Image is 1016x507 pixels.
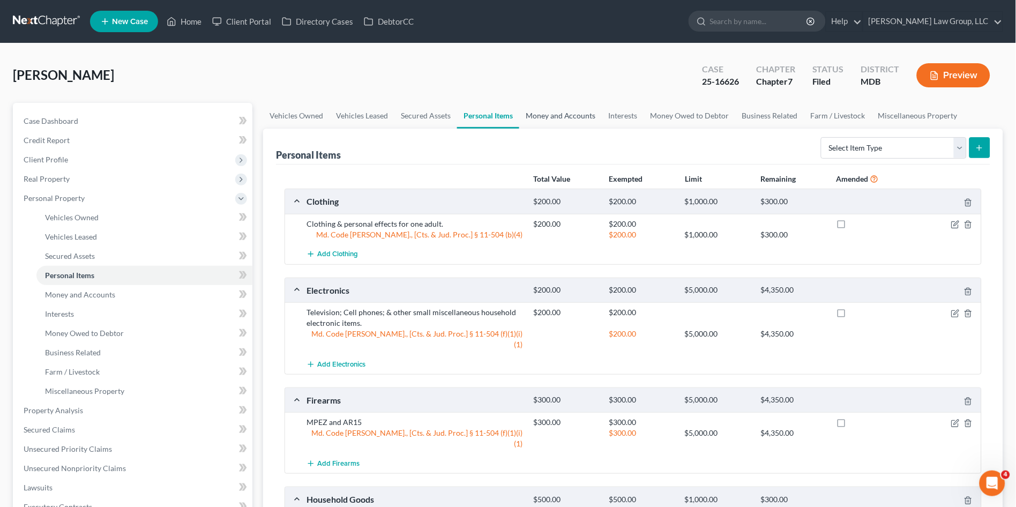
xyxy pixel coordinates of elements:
span: New Case [112,18,148,26]
a: Money Owed to Debtor [644,103,736,129]
a: Case Dashboard [15,111,252,131]
span: Credit Report [24,136,70,145]
div: MDB [861,76,900,88]
div: $1,000.00 [679,197,755,207]
div: Household Goods [301,494,528,505]
span: [PERSON_NAME] [13,67,114,83]
div: Chapter [756,63,795,76]
span: Case Dashboard [24,116,78,125]
strong: Exempted [609,174,643,183]
div: $200.00 [604,219,679,229]
div: $4,350.00 [755,329,831,339]
span: Secured Assets [45,251,95,260]
iframe: Intercom live chat [980,471,1005,496]
div: $200.00 [528,307,604,318]
div: Clothing [301,196,528,207]
div: $1,000.00 [679,229,755,240]
div: $1,000.00 [679,495,755,505]
div: 25-16626 [702,76,739,88]
span: Add Clothing [317,250,358,259]
div: $300.00 [528,417,604,428]
a: [PERSON_NAME] Law Group, LLC [863,12,1003,31]
strong: Total Value [533,174,570,183]
div: $5,000.00 [679,285,755,295]
span: Vehicles Owned [45,213,99,222]
span: Real Property [24,174,70,183]
div: Chapter [756,76,795,88]
div: $4,350.00 [755,428,831,438]
span: Property Analysis [24,406,83,415]
a: Business Related [736,103,804,129]
a: Vehicles Leased [36,227,252,247]
span: Farm / Livestock [45,367,100,376]
div: $5,000.00 [679,428,755,438]
div: Television; Cell phones; & other small miscellaneous household electronic items. [301,307,528,329]
span: 7 [788,76,793,86]
strong: Remaining [761,174,796,183]
a: Interests [36,304,252,324]
a: Business Related [36,343,252,362]
div: $500.00 [604,495,679,505]
a: Credit Report [15,131,252,150]
button: Add Firearms [307,453,360,473]
div: $200.00 [604,229,679,240]
div: $4,350.00 [755,285,831,295]
div: $300.00 [604,417,679,428]
span: Lawsuits [24,483,53,492]
div: Md. Code [PERSON_NAME]., [Cts. & Jud. Proc.] § 11-504 (f)(1)(i)(1) [301,329,528,350]
a: Farm / Livestock [804,103,872,129]
div: $200.00 [528,285,604,295]
button: Preview [917,63,990,87]
span: Interests [45,309,74,318]
span: Money and Accounts [45,290,115,299]
a: Property Analysis [15,401,252,420]
a: Directory Cases [277,12,358,31]
a: Miscellaneous Property [36,382,252,401]
div: $300.00 [755,197,831,207]
span: Add Electronics [317,360,365,369]
strong: Limit [685,174,702,183]
div: $200.00 [528,219,604,229]
strong: Amended [836,174,869,183]
span: Client Profile [24,155,68,164]
a: Interests [602,103,644,129]
div: Electronics [301,285,528,296]
a: Unsecured Priority Claims [15,439,252,459]
div: $300.00 [755,495,831,505]
a: Farm / Livestock [36,362,252,382]
span: Personal Property [24,193,85,203]
a: Lawsuits [15,478,252,497]
span: Vehicles Leased [45,232,97,241]
div: $300.00 [755,229,831,240]
button: Add Clothing [307,244,358,264]
span: Miscellaneous Property [45,386,124,396]
div: Case [702,63,739,76]
span: Add Firearms [317,459,360,468]
div: $300.00 [604,395,679,405]
div: $5,000.00 [679,329,755,339]
div: Md. Code [PERSON_NAME]., [Cts. & Jud. Proc.] § 11-504 (f)(1)(i)(1) [301,428,528,449]
div: $4,350.00 [755,395,831,405]
a: Money and Accounts [519,103,602,129]
a: Secured Claims [15,420,252,439]
a: Secured Assets [394,103,457,129]
a: Money Owed to Debtor [36,324,252,343]
div: Firearms [301,394,528,406]
span: Unsecured Priority Claims [24,444,112,453]
div: District [861,63,900,76]
a: Secured Assets [36,247,252,266]
a: Help [826,12,862,31]
span: Unsecured Nonpriority Claims [24,464,126,473]
a: Personal Items [457,103,519,129]
a: Vehicles Owned [263,103,330,129]
a: DebtorCC [358,12,419,31]
span: Secured Claims [24,425,75,434]
span: Money Owed to Debtor [45,329,124,338]
a: Personal Items [36,266,252,285]
div: $200.00 [604,197,679,207]
div: $5,000.00 [679,395,755,405]
div: Personal Items [276,148,341,161]
div: $200.00 [604,285,679,295]
div: Filed [812,76,844,88]
span: Business Related [45,348,101,357]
